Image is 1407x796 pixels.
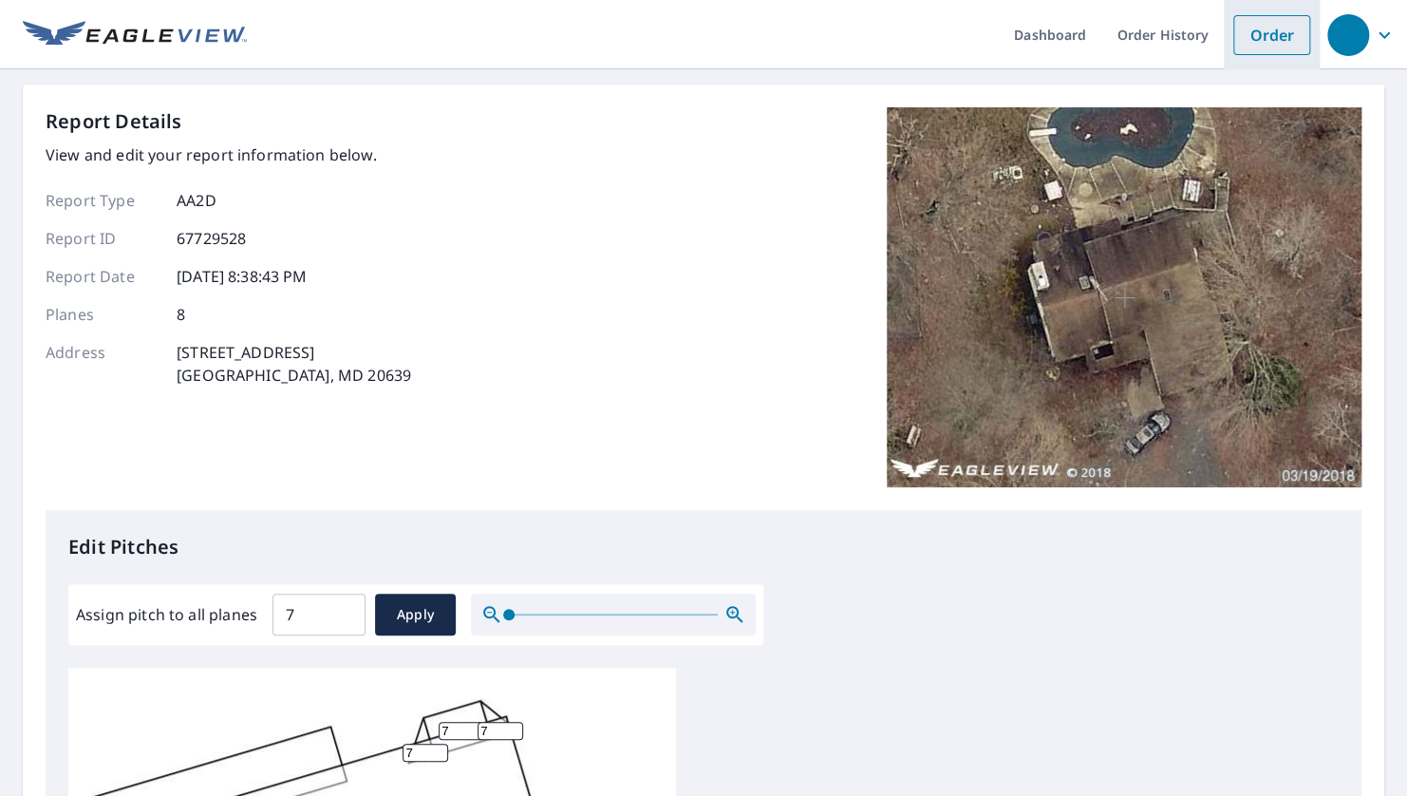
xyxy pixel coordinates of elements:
[46,303,159,326] p: Planes
[177,341,411,387] p: [STREET_ADDRESS] [GEOGRAPHIC_DATA], MD 20639
[272,588,366,641] input: 00.0
[390,603,441,627] span: Apply
[887,107,1361,487] img: Top image
[177,303,185,326] p: 8
[46,265,159,288] p: Report Date
[68,533,1339,561] p: Edit Pitches
[177,265,308,288] p: [DATE] 8:38:43 PM
[177,189,216,212] p: AA2D
[46,341,159,387] p: Address
[46,107,182,136] p: Report Details
[46,189,159,212] p: Report Type
[23,21,247,49] img: EV Logo
[46,143,411,166] p: View and edit your report information below.
[177,227,246,250] p: 67729528
[76,603,257,626] label: Assign pitch to all planes
[46,227,159,250] p: Report ID
[375,594,456,635] button: Apply
[1233,15,1310,55] a: Order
